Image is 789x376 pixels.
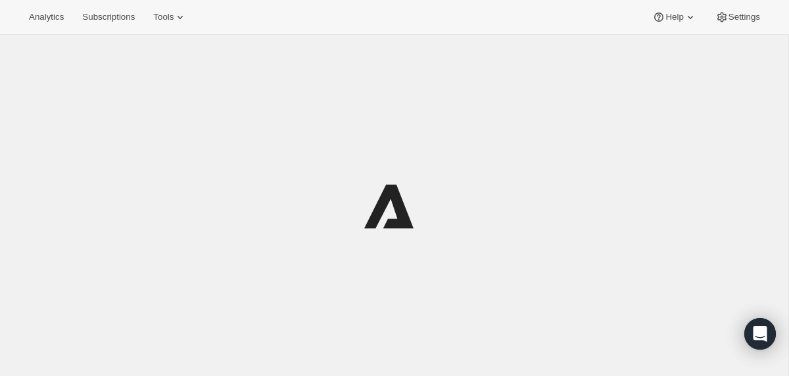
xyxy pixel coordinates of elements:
[665,12,683,22] span: Help
[29,12,64,22] span: Analytics
[729,12,760,22] span: Settings
[82,12,135,22] span: Subscriptions
[644,8,704,26] button: Help
[21,8,72,26] button: Analytics
[74,8,143,26] button: Subscriptions
[707,8,768,26] button: Settings
[153,12,174,22] span: Tools
[145,8,195,26] button: Tools
[744,318,776,350] div: Open Intercom Messenger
